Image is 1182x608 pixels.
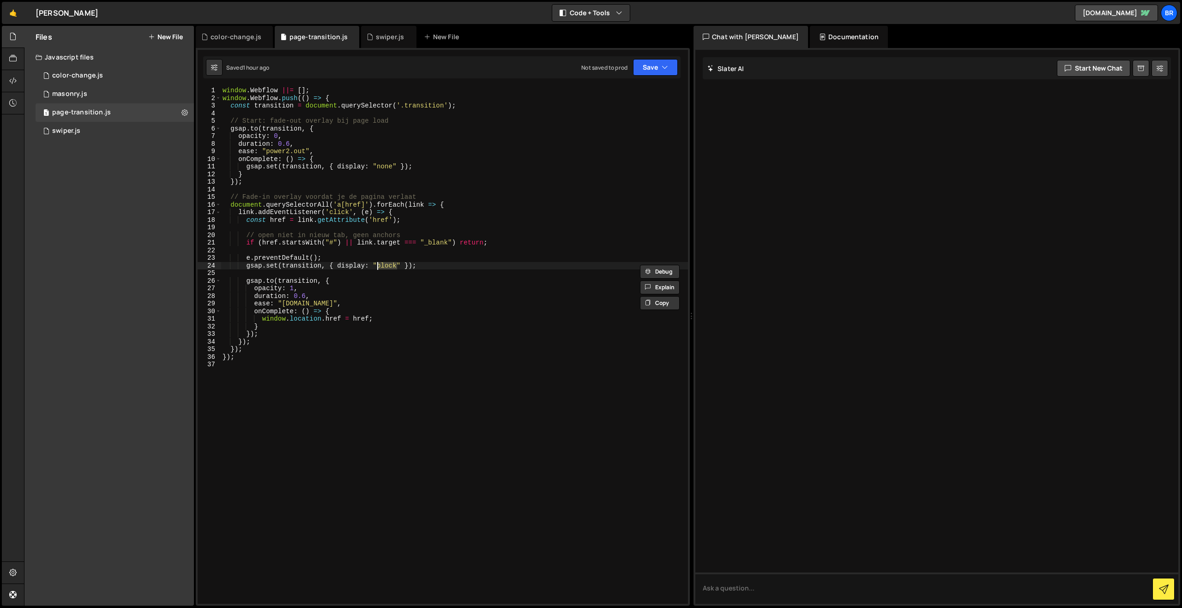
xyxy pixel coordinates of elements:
div: Chat with [PERSON_NAME] [694,26,808,48]
div: 23 [198,254,221,262]
div: 7 [198,132,221,140]
button: Code + Tools [552,5,630,21]
div: swiper.js [52,127,80,135]
div: 35 [198,346,221,353]
div: 28 [198,292,221,300]
span: 1 [43,110,49,117]
div: Not saved to prod [581,64,627,72]
div: 30 [198,308,221,316]
a: [DOMAIN_NAME] [1075,5,1158,21]
a: 🤙 [2,2,24,24]
div: 15 [198,193,221,201]
div: 14 [198,186,221,194]
button: Save [633,59,678,76]
div: swiper.js [376,32,404,42]
div: 34 [198,338,221,346]
h2: Slater AI [707,64,744,73]
div: 9 [198,148,221,155]
div: 12 [198,171,221,179]
div: 18 [198,216,221,224]
button: New File [148,33,183,41]
h2: Files [36,32,52,42]
div: 33 [198,330,221,338]
div: 2 [198,95,221,102]
div: color-change.js [211,32,261,42]
div: 6 [198,125,221,133]
div: masonry.js [52,90,87,98]
div: 11 [198,163,221,171]
div: 8 [198,140,221,148]
div: page-transition.js [52,108,111,117]
div: 31 [198,315,221,323]
div: 17 [198,209,221,216]
div: 29 [198,300,221,308]
div: page-transition.js [289,32,348,42]
div: Documentation [810,26,888,48]
button: Copy [640,296,680,310]
div: 5 [198,117,221,125]
div: 36 [198,353,221,361]
div: 32 [198,323,221,331]
div: 19 [198,224,221,232]
div: 3 [198,102,221,110]
div: 22 [198,247,221,255]
div: 37 [198,361,221,369]
div: 16297/46190.js [36,103,194,122]
div: 27 [198,285,221,292]
div: color-change.js [52,72,103,80]
div: Saved [226,64,269,72]
div: 16297/44199.js [36,85,194,103]
button: Explain [640,280,680,294]
div: 26 [198,277,221,285]
div: 1 hour ago [243,64,270,72]
div: New File [424,32,463,42]
button: Debug [640,265,680,279]
div: [PERSON_NAME] [36,7,98,18]
div: 16 [198,201,221,209]
div: 16297/44719.js [36,66,194,85]
div: 25 [198,269,221,277]
div: 4 [198,110,221,118]
div: Javascript files [24,48,194,66]
div: 21 [198,239,221,247]
div: 10 [198,155,221,163]
div: 1 [198,87,221,95]
div: 16297/44014.js [36,122,194,140]
div: 13 [198,178,221,186]
div: 20 [198,232,221,239]
button: Start new chat [1057,60,1130,77]
div: 24 [198,262,221,270]
a: Br [1161,5,1177,21]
